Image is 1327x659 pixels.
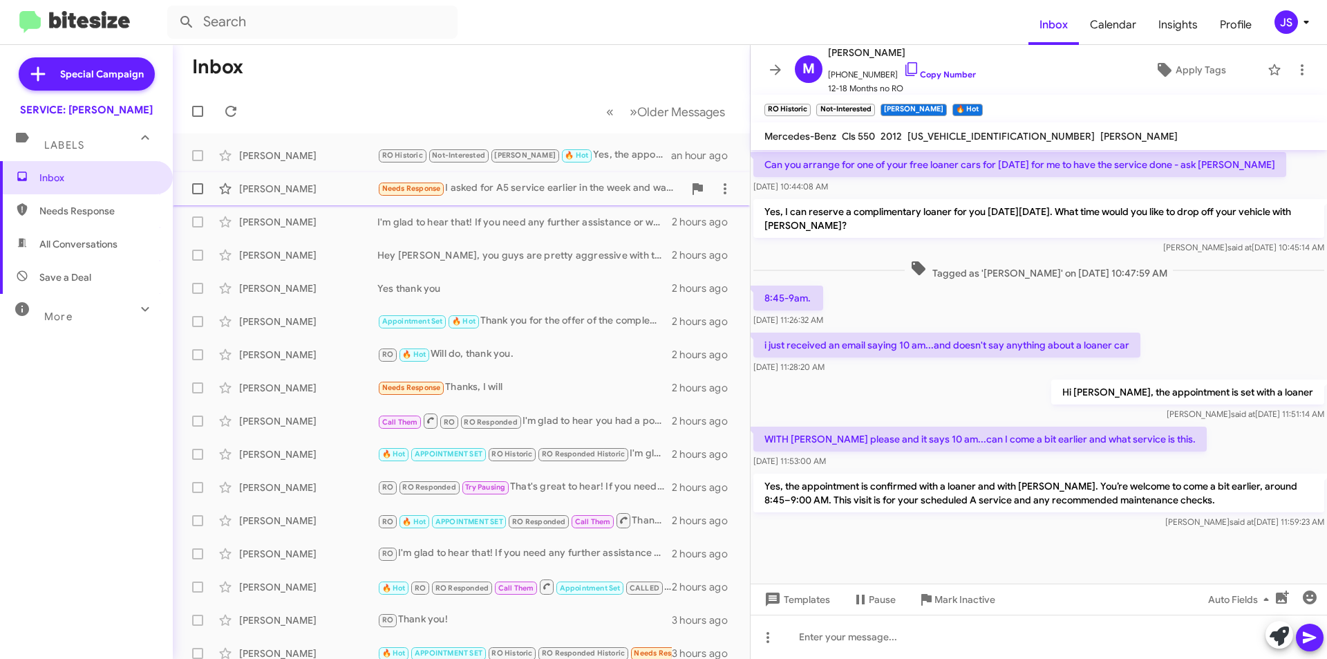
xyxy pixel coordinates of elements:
small: RO Historic [764,104,811,116]
div: JS [1274,10,1298,34]
span: RO Responded Historic [542,649,625,658]
span: 12-18 Months no RO [828,82,976,95]
span: [PHONE_NUMBER] [828,61,976,82]
span: Appointment Set [382,317,443,326]
div: [PERSON_NAME] [239,248,377,262]
span: Labels [44,139,84,151]
a: Insights [1147,5,1209,45]
span: 🔥 Hot [452,317,476,326]
span: said at [1231,409,1255,419]
span: All Conversations [39,237,117,251]
div: I'm glad to hear that! If you need further assistance or to schedule your next maintenance appoin... [377,578,672,595]
span: 🔥 Hot [382,449,406,458]
span: More [44,310,73,323]
span: » [630,103,637,120]
div: 2 hours ago [672,248,739,262]
span: 🔥 Hot [565,151,588,160]
p: i just received an email saying 10 am...and doesn't say anything about a loaner car [753,333,1140,358]
div: 2 hours ago [672,447,739,461]
span: Auto Fields [1208,587,1274,612]
span: RO [415,584,426,593]
span: [PERSON_NAME] [494,151,556,160]
div: [PERSON_NAME] [239,182,377,196]
span: APPOINTMENT SET [435,517,503,526]
div: [PERSON_NAME] [239,447,377,461]
div: [PERSON_NAME] [239,547,377,561]
span: [US_VEHICLE_IDENTIFICATION_NUMBER] [907,130,1095,142]
span: RO Historic [491,449,532,458]
div: 3 hours ago [672,613,739,627]
span: RO [382,517,393,526]
a: Special Campaign [19,57,155,91]
span: Older Messages [637,104,725,120]
span: RO [382,350,393,359]
div: [PERSON_NAME] [239,315,377,328]
span: Special Campaign [60,67,144,81]
div: [PERSON_NAME] [239,281,377,295]
span: 🔥 Hot [402,517,426,526]
nav: Page navigation example [599,98,733,126]
span: said at [1230,517,1254,527]
h1: Inbox [192,56,243,78]
span: RO Responded [512,517,565,526]
div: Thank you! [377,612,672,628]
p: Yes, the appointment is confirmed with a loaner and with [PERSON_NAME]. You’re welcome to come a ... [753,474,1324,512]
span: « [606,103,614,120]
div: That's great to hear! If you need any more assistance with your vehicle or would like to schedule... [377,479,672,495]
div: 2 hours ago [672,547,739,561]
span: Not-Interested [432,151,485,160]
span: 🔥 Hot [382,584,406,593]
p: WITH [PERSON_NAME] please and it says 10 am...can I come a bit earlier and what service is this. [753,427,1207,452]
div: I'm glad to hear that! If you need any further assistance or want to schedule additional services... [377,215,672,229]
div: 2 hours ago [672,481,739,494]
div: I asked for A5 service earlier in the week and was quoted about $530. When it came, the price is ... [377,180,684,196]
p: Hi [PERSON_NAME], the appointment is set with a loaner [1051,380,1324,405]
span: said at [1227,242,1252,252]
small: Not-Interested [816,104,874,116]
span: RO Responded [435,584,489,593]
div: Hey [PERSON_NAME], you guys are pretty aggressive with the review requests. I think this is the 4... [377,248,672,262]
span: Appointment Set [560,584,621,593]
span: Templates [762,587,830,612]
button: Next [621,98,733,126]
div: I'm glad to hear you had a positive experience! If you need any further assistance or want to sch... [377,412,672,429]
div: 2 hours ago [672,281,739,295]
span: Try Pausing [465,483,505,492]
span: RO Responded [464,418,517,427]
div: Yes thank you [377,281,672,295]
button: Previous [598,98,622,126]
span: Needs Response [382,184,441,193]
div: [PERSON_NAME] [239,481,377,494]
div: [PERSON_NAME] [239,215,377,229]
span: Mark Inactive [934,587,995,612]
span: Apply Tags [1176,57,1226,82]
span: RO Responded [402,483,455,492]
button: Pause [841,587,907,612]
span: [PERSON_NAME] [DATE] 10:45:14 AM [1163,242,1324,252]
span: Inbox [1028,5,1079,45]
div: [PERSON_NAME] [239,580,377,594]
span: Needs Response [634,649,693,658]
span: Save a Deal [39,270,91,284]
input: Search [167,6,458,39]
div: [PERSON_NAME] [239,149,377,163]
span: [DATE] 11:53:00 AM [753,456,826,466]
div: SERVICE: [PERSON_NAME] [20,103,153,117]
a: Copy Number [903,69,976,80]
span: Call Them [575,517,611,526]
span: [PERSON_NAME] [1100,130,1178,142]
div: 2 hours ago [672,580,739,594]
span: 🔥 Hot [382,649,406,658]
span: [PERSON_NAME] [DATE] 11:51:14 AM [1167,409,1324,419]
div: Thanks, I will [377,380,672,396]
small: [PERSON_NAME] [881,104,947,116]
button: Templates [751,587,841,612]
span: M [802,58,815,80]
div: I'm glad to hear that! If you need assistance with your vehicle, feel free to reach out. [377,446,672,462]
span: RO Historic [491,649,532,658]
div: [PERSON_NAME] [239,414,377,428]
span: 🔥 Hot [402,350,426,359]
span: [PERSON_NAME] [DATE] 11:59:23 AM [1165,517,1324,527]
span: CALLED [630,584,659,593]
